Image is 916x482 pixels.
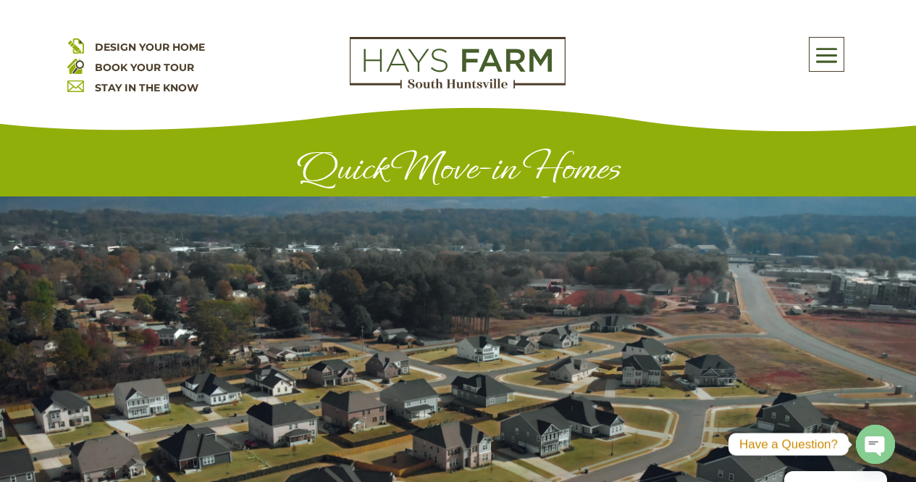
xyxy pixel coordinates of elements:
img: book your home tour [67,57,84,74]
h1: Quick Move-in Homes [92,146,825,196]
a: DESIGN YOUR HOME [95,41,205,54]
a: BOOK YOUR TOUR [95,61,194,74]
a: hays farm homes huntsville development [350,79,566,92]
a: STAY IN THE KNOW [95,81,198,94]
img: Logo [350,37,566,89]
